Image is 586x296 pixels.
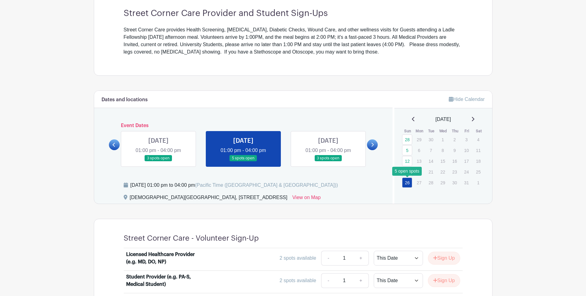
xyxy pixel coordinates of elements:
[436,116,451,123] span: [DATE]
[438,178,448,187] p: 29
[449,97,484,102] a: Hide Calendar
[426,178,436,187] p: 28
[392,167,422,176] div: 5 open spots
[195,182,338,188] span: (Pacific Time ([GEOGRAPHIC_DATA] & [GEOGRAPHIC_DATA]))
[449,135,460,144] p: 2
[124,234,259,243] h4: Street Corner Care - Volunteer Sign-Up
[130,182,338,189] div: [DATE] 01:00 pm to 04:00 pm
[102,97,148,103] h6: Dates and locations
[428,252,460,265] button: Sign Up
[438,146,448,155] p: 8
[414,128,426,134] th: Mon
[402,128,414,134] th: Sun
[461,178,472,187] p: 31
[402,145,412,155] a: 5
[402,156,412,166] a: 12
[414,135,424,144] p: 29
[461,135,472,144] p: 3
[461,167,472,177] p: 24
[473,167,483,177] p: 25
[130,194,288,204] div: [DEMOGRAPHIC_DATA][GEOGRAPHIC_DATA], [STREET_ADDRESS]
[402,134,412,145] a: 28
[473,135,483,144] p: 4
[126,273,202,288] div: Student Provider (e.g. PA-S, Medical Student)
[449,178,460,187] p: 30
[425,128,437,134] th: Tue
[353,251,369,266] a: +
[321,251,335,266] a: -
[414,156,424,166] p: 13
[414,178,424,187] p: 27
[292,194,321,204] a: View on Map
[126,251,202,266] div: Licensed Healthcare Provider (e.g. MD, DO, NP)
[426,146,436,155] p: 7
[353,273,369,288] a: +
[437,128,449,134] th: Wed
[426,156,436,166] p: 14
[402,178,412,188] a: 26
[449,156,460,166] p: 16
[461,128,473,134] th: Fri
[461,146,472,155] p: 10
[124,26,463,56] div: Street Corner Care provides Health Screening, [MEDICAL_DATA], Diabetic Checks, Wound Care, and ot...
[473,178,483,187] p: 1
[280,277,316,284] div: 2 spots available
[473,156,483,166] p: 18
[414,146,424,155] p: 6
[449,167,460,177] p: 23
[449,146,460,155] p: 9
[438,156,448,166] p: 15
[438,135,448,144] p: 1
[426,135,436,144] p: 30
[473,128,485,134] th: Sat
[461,156,472,166] p: 17
[321,273,335,288] a: -
[438,167,448,177] p: 22
[120,123,367,129] h6: Event Dates
[473,146,483,155] p: 11
[428,274,460,287] button: Sign Up
[449,128,461,134] th: Thu
[280,254,316,262] div: 2 spots available
[426,167,436,177] p: 21
[124,8,463,19] h3: Street Corner Care Provider and Student Sign-Ups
